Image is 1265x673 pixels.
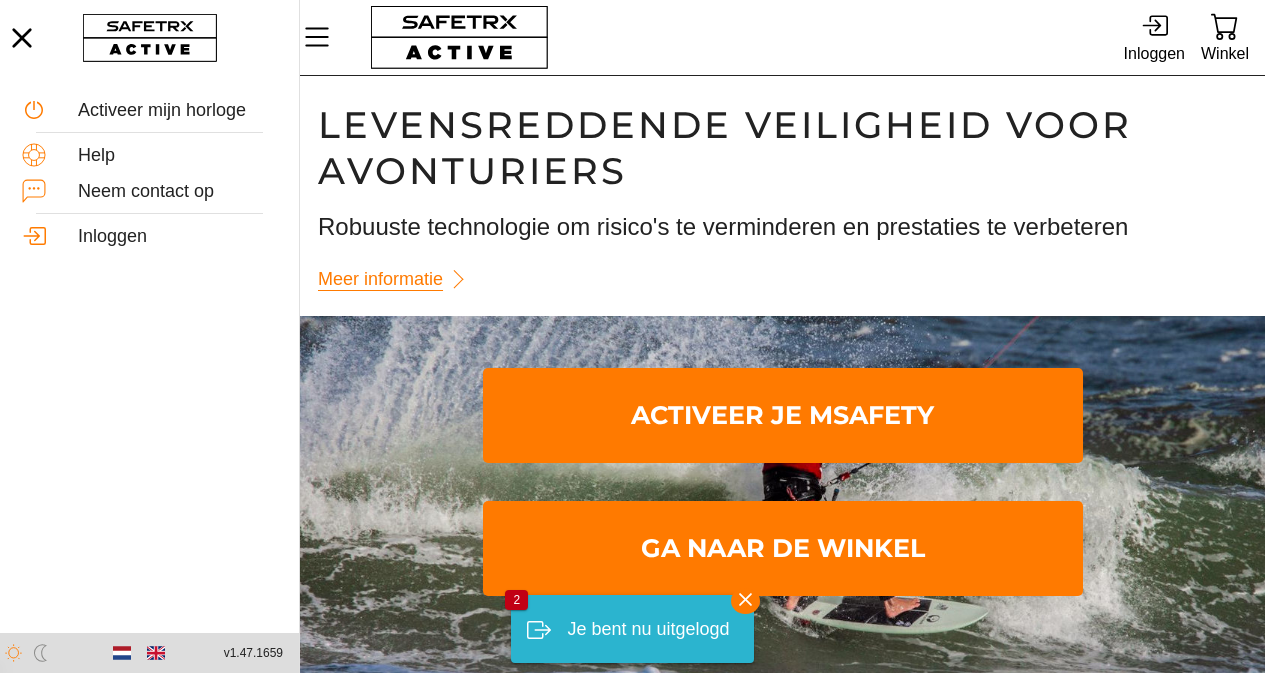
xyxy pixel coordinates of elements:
a: Ga naar de winkel [483,501,1083,596]
div: Winkel [1201,40,1249,67]
button: Menu [300,16,350,58]
img: Help.svg [22,143,46,167]
button: Dutch [105,636,139,670]
button: v1.47.1659 [212,637,295,670]
img: ModeDark.svg [32,644,49,661]
div: Activeer mijn horloge [78,100,277,122]
span: v1.47.1659 [224,643,283,664]
a: Meer informatie [318,260,479,299]
img: ModeLight.svg [5,644,22,661]
img: en.svg [147,644,165,662]
div: Je bent nu uitgelogd [567,610,729,649]
button: English [139,636,173,670]
span: Meer informatie [318,264,443,295]
h1: Levensreddende veiligheid voor avonturiers [318,102,1247,194]
img: nl.svg [113,644,131,662]
div: 2 [505,590,528,610]
a: Activeer je mSafety [483,368,1083,463]
span: Activeer je mSafety [499,372,1067,459]
span: Ga naar de winkel [499,505,1067,592]
div: Neem contact op [78,181,277,203]
img: ContactUs.svg [22,179,46,203]
div: Inloggen [78,226,277,248]
h3: Robuuste technologie om risico's te verminderen en prestaties te verbeteren [318,210,1247,244]
div: Inloggen [1124,40,1185,67]
div: Help [78,145,277,167]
